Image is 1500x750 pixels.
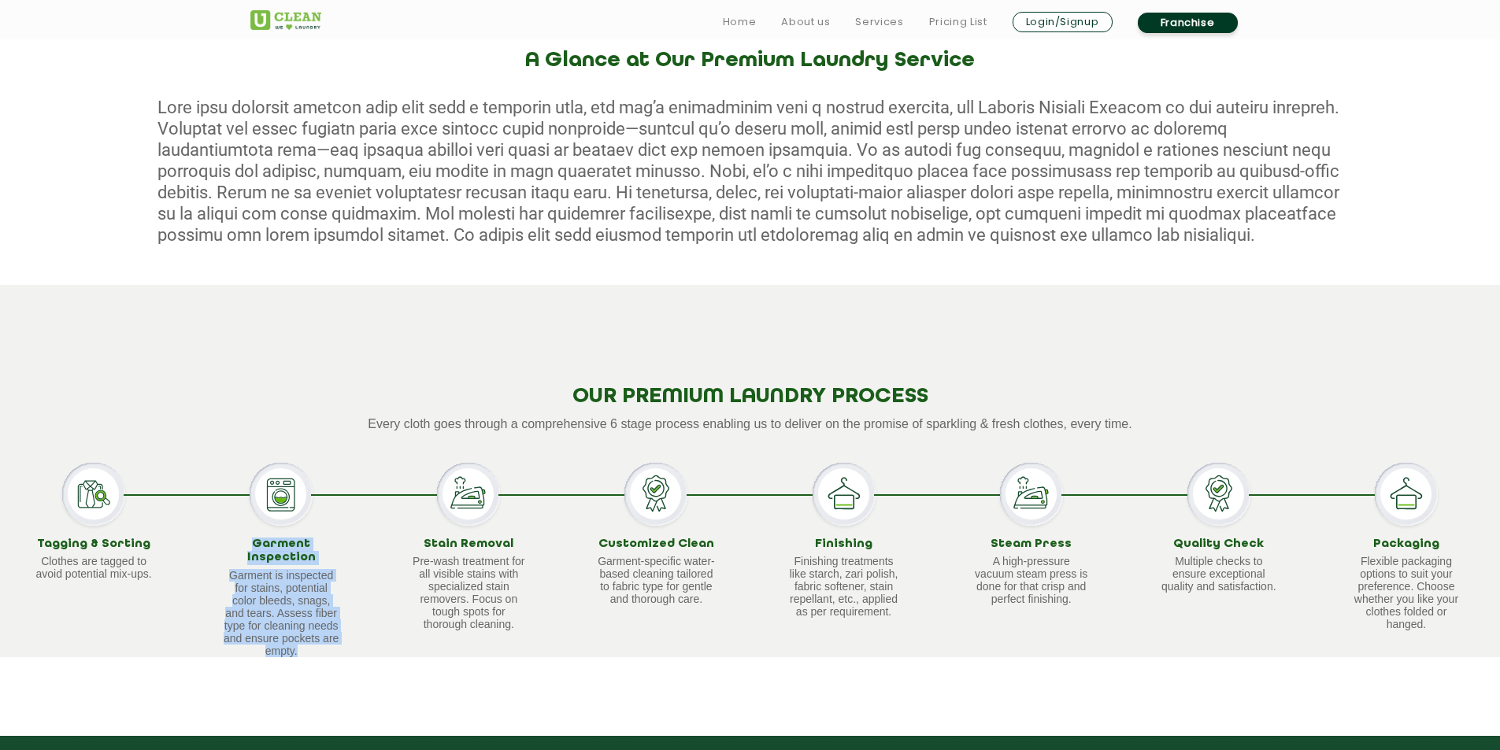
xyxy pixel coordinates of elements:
img: Finishing [813,463,876,526]
img: Packaging [1375,463,1438,526]
p: Finishing treatments like starch, zari polish, fabric softener, stain repellant, etc., applied as... [785,555,903,618]
img: Stain Removal [437,463,500,526]
img: Tagging & Sorting [62,463,125,526]
h3: Tagging & Sorting [35,538,153,552]
h3: Quality Check [1160,538,1278,552]
img: Garment Inspection [250,463,313,526]
h3: Stain Removal [409,538,528,552]
a: About us [781,13,830,31]
a: Home [723,13,757,31]
h3: Finishing [785,538,903,552]
h3: Customized Clean [597,538,715,552]
img: UClean Laundry and Dry Cleaning [250,10,321,30]
p: Clothes are tagged to avoid potential mix-ups. [35,555,153,580]
a: Services [855,13,903,31]
p: Multiple checks to ensure exceptional quality and satisfaction. [1160,555,1278,593]
a: Pricing List [929,13,987,31]
a: Login/Signup [1013,12,1113,32]
h3: Steam Press [972,538,1091,552]
img: Quality Check [1187,463,1250,526]
p: Flexible packaging options to suit your preference. Choose whether you like your clothes folded o... [1347,555,1465,630]
p: A high-pressure vacuum steam press is done for that crisp and perfect finishing. [972,555,1091,605]
h3: Garment Inspection [222,538,340,565]
p: Pre-wash treatment for all visible stains with specialized stain removers. Focus on tough spots f... [409,555,528,630]
img: Steam Press [1000,463,1063,526]
h3: Packaging [1347,538,1465,552]
a: Franchise [1138,13,1238,33]
p: Garment is inspected for stains, potential color bleeds, snags, and tears. Assess fiber type for ... [222,569,340,657]
p: Garment-specific water-based cleaning tailored to fabric type for gentle and thorough care. [597,555,715,605]
img: Customized Clean [624,463,687,526]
